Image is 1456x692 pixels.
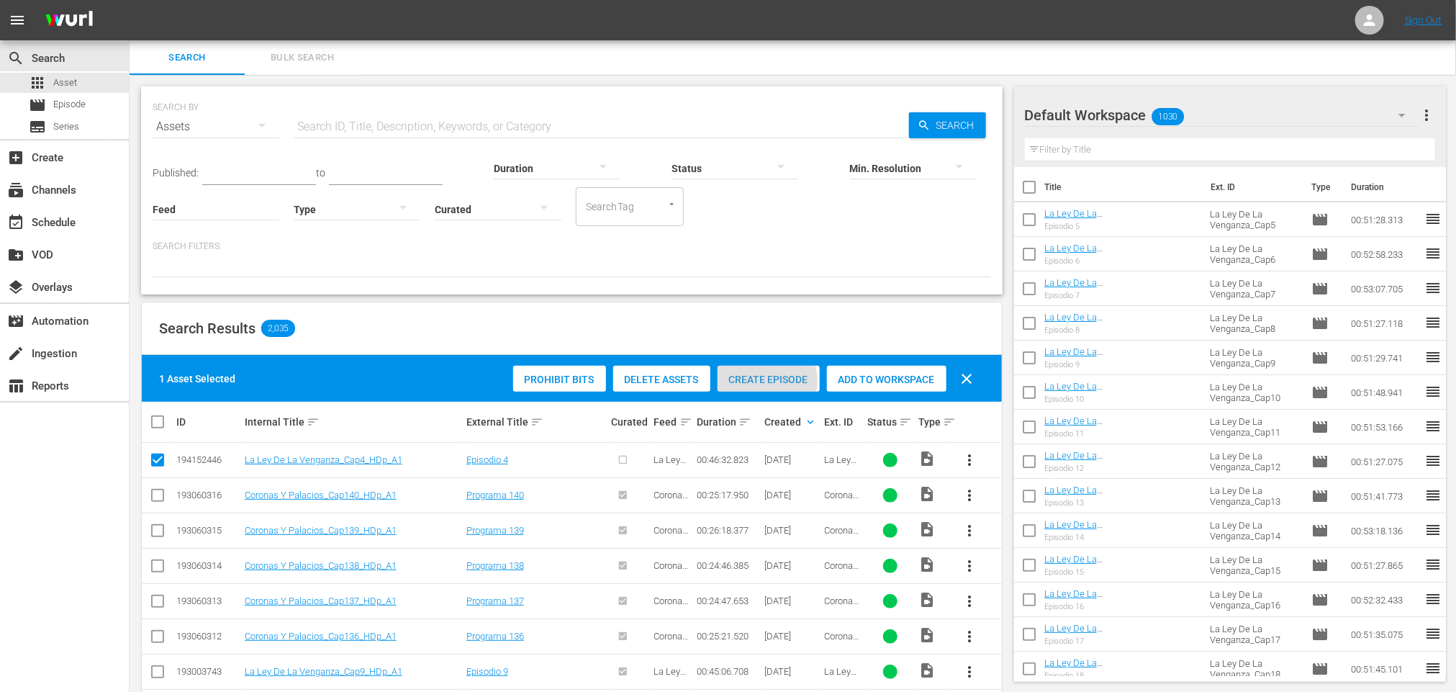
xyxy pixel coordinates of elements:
[1204,652,1306,686] td: La Ley De La Venganza_Cap18
[952,513,987,548] button: more_vert
[1311,626,1329,643] span: Episode
[245,666,402,677] a: La Ley De La Venganza_Cap9_HDp_A1
[1345,479,1424,513] td: 00:51:41.773
[1044,243,1147,264] a: La Ley De La Venganza_Cap6_HDp_A1
[153,107,279,147] div: Assets
[159,320,256,337] span: Search Results
[7,377,24,395] span: Reports
[611,416,649,428] div: Curated
[765,666,820,677] div: [DATE]
[952,549,987,583] button: more_vert
[466,596,524,606] a: Programa 137
[765,560,820,571] div: [DATE]
[466,560,524,571] a: Programa 138
[1204,306,1306,341] td: La Ley De La Venganza_Cap8
[1303,167,1342,207] th: Type
[1044,485,1152,506] a: La Ley De La Venganza_Cap13_HDp_A1
[765,525,820,536] div: [DATE]
[1311,557,1329,574] span: Episode
[952,619,987,654] button: more_vert
[1311,246,1329,263] span: Episode
[679,415,692,428] span: sort
[1405,14,1442,26] a: Sign Out
[654,596,692,639] span: Coronas Y [PERSON_NAME]
[176,416,240,428] div: ID
[697,631,761,642] div: 00:25:21.520
[245,525,397,536] a: Coronas Y Palacios_Cap139_HDp_A1
[654,490,692,533] span: Coronas Y [PERSON_NAME]
[1345,375,1424,410] td: 00:51:48.941
[961,663,978,680] span: more_vert
[1345,652,1424,686] td: 00:51:45.101
[1424,625,1442,642] span: reorder
[825,416,863,428] div: Ext. ID
[29,118,46,135] span: Series
[513,366,606,392] button: Prohibit Bits
[1311,280,1329,297] span: Episode
[1345,271,1424,306] td: 00:53:07.705
[613,374,710,385] span: Delete Assets
[1044,429,1199,439] div: Episodio 11
[765,631,820,642] div: [DATE]
[7,50,24,67] span: Search
[654,454,689,498] span: La Ley De La Venganza
[245,454,402,465] a: La Ley De La Venganza_Cap4_HDp_A1
[765,413,820,431] div: Created
[176,454,240,465] div: 194152446
[316,167,325,179] span: to
[613,366,710,392] button: Delete Assets
[7,279,24,296] span: Overlays
[961,451,978,469] span: more_vert
[1424,245,1442,262] span: reorder
[654,631,692,674] span: Coronas Y [PERSON_NAME]
[35,4,104,37] img: ans4CAIJ8jUAAAAAAAAAAAAAAAAAAAAAAAAgQb4GAAAAAAAAAAAAAAAAAAAAAAAAJMjXAAAAAAAAAAAAAAAAAAAAAAAAgAT5G...
[1311,453,1329,470] span: Episode
[1044,291,1199,300] div: Episodio 7
[153,167,199,179] span: Published:
[825,525,860,568] span: Coronas Y Palacios_Cap139
[1044,256,1199,266] div: Episodio 6
[1204,237,1306,271] td: La Ley De La Venganza_Cap6
[7,149,24,166] span: Create
[825,596,860,639] span: Coronas Y Palacios_Cap137
[466,666,508,677] a: Episodio 9
[1345,617,1424,652] td: 00:51:35.075
[697,454,761,465] div: 00:46:32.823
[29,96,46,114] span: Episode
[1311,591,1329,608] span: Episode
[1025,95,1419,135] div: Default Workspace
[245,413,462,431] div: Internal Title
[1345,202,1424,237] td: 00:51:28.313
[307,415,320,428] span: sort
[53,76,77,90] span: Asset
[1311,487,1329,505] span: Episode
[1424,314,1442,331] span: reorder
[827,374,946,385] span: Add to Workspace
[1044,567,1199,577] div: Episodio 15
[1044,498,1199,508] div: Episodio 13
[1044,519,1152,541] a: La Ley De La Venganza_Cap14_HDp_A1
[466,525,524,536] a: Programa 139
[253,50,351,66] span: Bulk Search
[1424,383,1442,400] span: reorder
[1044,637,1199,646] div: Episodio 17
[245,490,397,500] a: Coronas Y Palacios_Cap140_HDp_A1
[1345,444,1424,479] td: 00:51:27.075
[697,413,761,431] div: Duration
[53,120,79,134] span: Series
[654,560,692,603] span: Coronas Y [PERSON_NAME]
[1044,381,1152,403] a: La Ley De La Venganza_Cap10_HDp_A1
[466,454,508,465] a: Episodio 4
[1202,167,1303,207] th: Ext. ID
[952,443,987,477] button: more_vert
[1345,306,1424,341] td: 00:51:27.118
[918,662,936,679] span: Video
[950,361,985,396] button: clear
[918,413,948,431] div: Type
[918,450,936,467] span: video_file
[513,374,606,385] span: Prohibit Bits
[1424,660,1442,677] span: reorder
[1204,548,1306,583] td: La Ley De La Venganza_Cap15
[245,631,397,642] a: Coronas Y Palacios_Cap136_HDp_A1
[1424,590,1442,608] span: reorder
